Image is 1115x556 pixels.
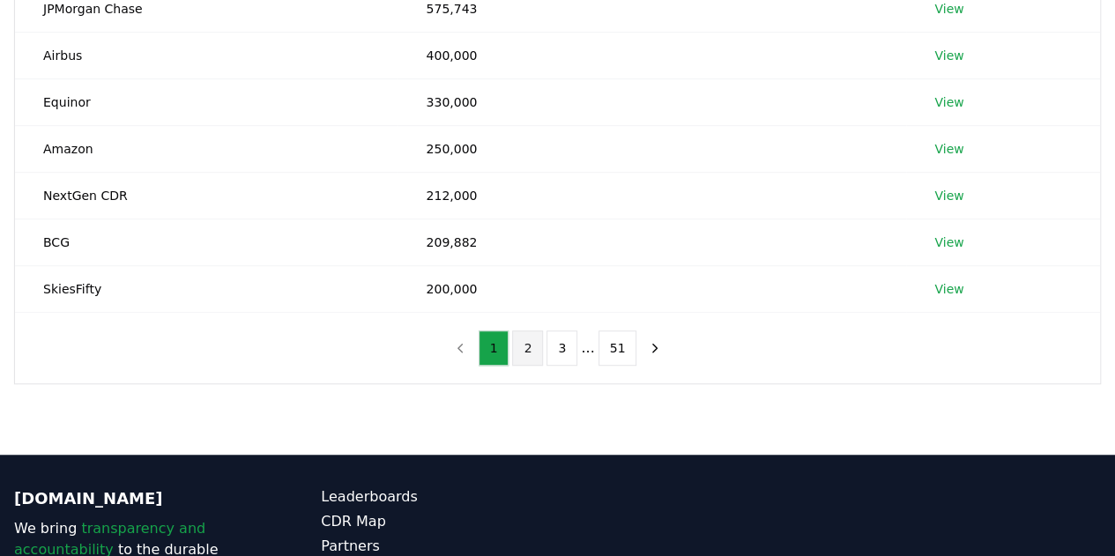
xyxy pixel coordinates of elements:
td: BCG [15,219,398,265]
a: View [934,47,963,64]
a: View [934,234,963,251]
button: 51 [598,330,637,366]
a: Leaderboards [321,486,557,508]
td: 400,000 [398,32,906,78]
a: View [934,93,963,111]
td: Equinor [15,78,398,125]
a: View [934,280,963,298]
td: 250,000 [398,125,906,172]
button: 3 [546,330,577,366]
td: 209,882 [398,219,906,265]
td: 330,000 [398,78,906,125]
td: NextGen CDR [15,172,398,219]
td: SkiesFifty [15,265,398,312]
td: 212,000 [398,172,906,219]
td: Amazon [15,125,398,172]
td: Airbus [15,32,398,78]
button: 1 [479,330,509,366]
a: CDR Map [321,511,557,532]
button: next page [640,330,670,366]
a: View [934,187,963,204]
td: 200,000 [398,265,906,312]
li: ... [581,337,594,359]
p: [DOMAIN_NAME] [14,486,250,511]
a: View [934,140,963,158]
button: 2 [512,330,543,366]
